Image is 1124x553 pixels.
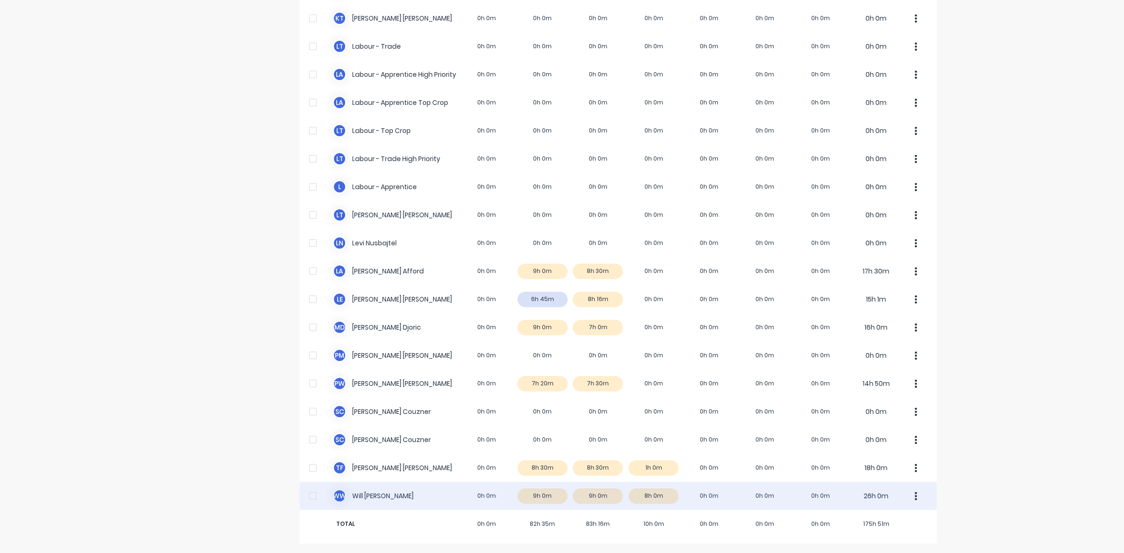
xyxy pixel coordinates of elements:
span: 0h 0m [737,520,793,528]
span: 0h 0m [459,520,515,528]
span: 10h 0m [626,520,681,528]
span: 0h 0m [681,520,737,528]
span: 83h 16m [570,520,626,528]
span: 175h 51m [848,520,904,528]
span: TOTAL [333,520,459,528]
span: 82h 35m [515,520,570,528]
span: 0h 0m [793,520,849,528]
